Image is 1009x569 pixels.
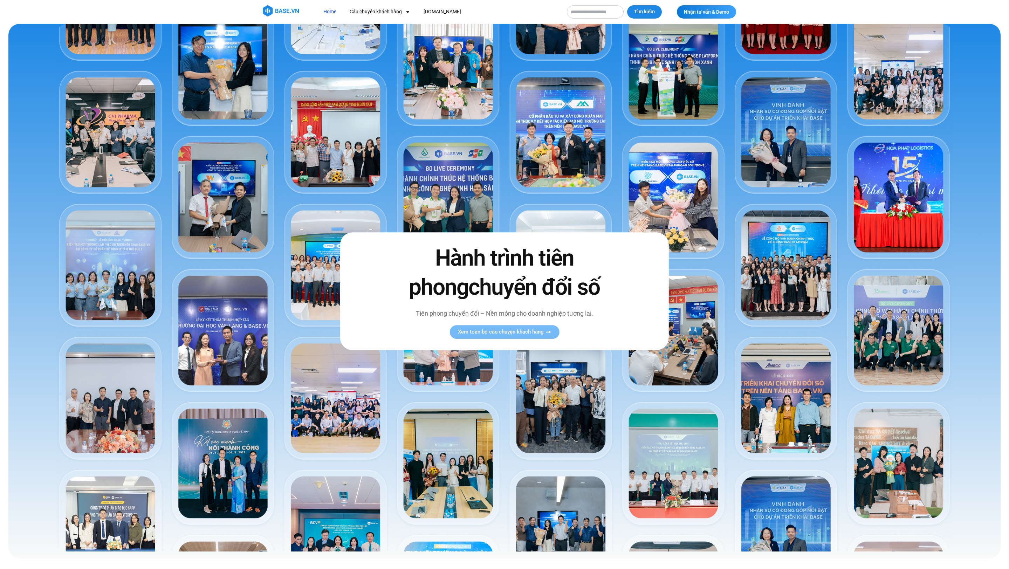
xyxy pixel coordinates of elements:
[394,309,615,318] p: Tiên phong chuyển đổi – Nền móng cho doanh nghiệp tương lai.
[627,5,662,19] button: Tìm kiếm
[634,8,655,15] span: Tìm kiếm
[677,5,736,19] a: Nhận tư vấn & Demo
[318,5,560,18] nav: Menu
[684,9,729,14] span: Nhận tư vấn & Demo
[458,329,544,335] span: Xem toàn bộ câu chuyện khách hàng
[318,5,342,18] a: Home
[468,274,600,300] span: chuyển đổi số
[449,325,559,339] a: Xem toàn bộ câu chuyện khách hàng
[418,5,466,18] a: [DOMAIN_NAME]
[344,5,416,18] a: Câu chuyện khách hàng
[394,244,615,302] h2: Hành trình tiên phong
